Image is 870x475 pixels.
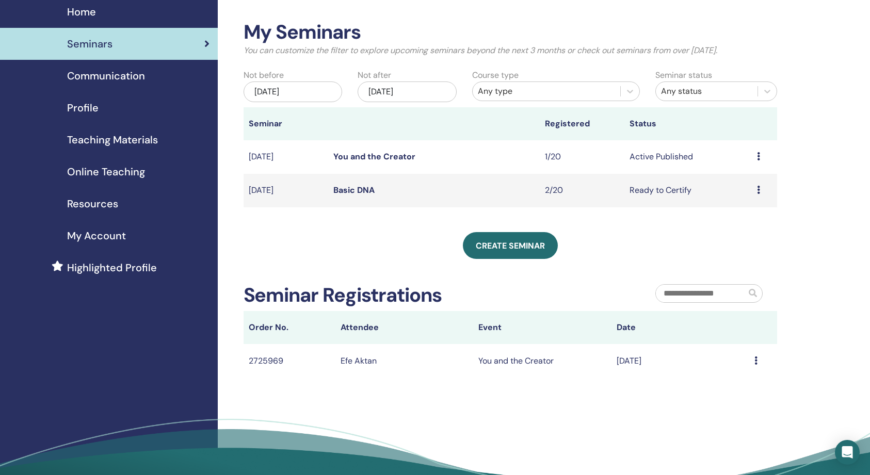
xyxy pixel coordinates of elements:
[67,196,118,211] span: Resources
[835,440,860,465] div: Open Intercom Messenger
[358,69,391,81] label: Not after
[244,69,284,81] label: Not before
[335,344,474,378] td: Efe Aktan
[624,107,751,140] th: Status
[333,185,375,195] a: Basic DNA
[540,107,624,140] th: Registered
[335,311,474,344] th: Attendee
[244,311,335,344] th: Order No.
[661,85,752,97] div: Any status
[244,44,778,57] p: You can customize the filter to explore upcoming seminars beyond the next 3 months or check out s...
[67,228,126,243] span: My Account
[67,68,145,84] span: Communication
[244,21,778,44] h2: My Seminars
[611,344,750,378] td: [DATE]
[67,36,112,52] span: Seminars
[478,85,615,97] div: Any type
[67,164,145,179] span: Online Teaching
[244,344,335,378] td: 2725969
[333,151,415,162] a: You and the Creator
[611,311,750,344] th: Date
[476,240,545,251] span: Create seminar
[67,260,157,275] span: Highlighted Profile
[624,174,751,207] td: Ready to Certify
[540,174,624,207] td: 2/20
[244,284,442,307] h2: Seminar Registrations
[540,140,624,174] td: 1/20
[244,140,328,174] td: [DATE]
[244,107,328,140] th: Seminar
[67,100,99,116] span: Profile
[624,140,751,174] td: Active Published
[67,132,158,148] span: Teaching Materials
[472,69,519,81] label: Course type
[244,174,328,207] td: [DATE]
[473,344,611,378] td: You and the Creator
[67,4,96,20] span: Home
[244,81,343,102] div: [DATE]
[655,69,712,81] label: Seminar status
[463,232,558,259] a: Create seminar
[358,81,457,102] div: [DATE]
[473,311,611,344] th: Event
